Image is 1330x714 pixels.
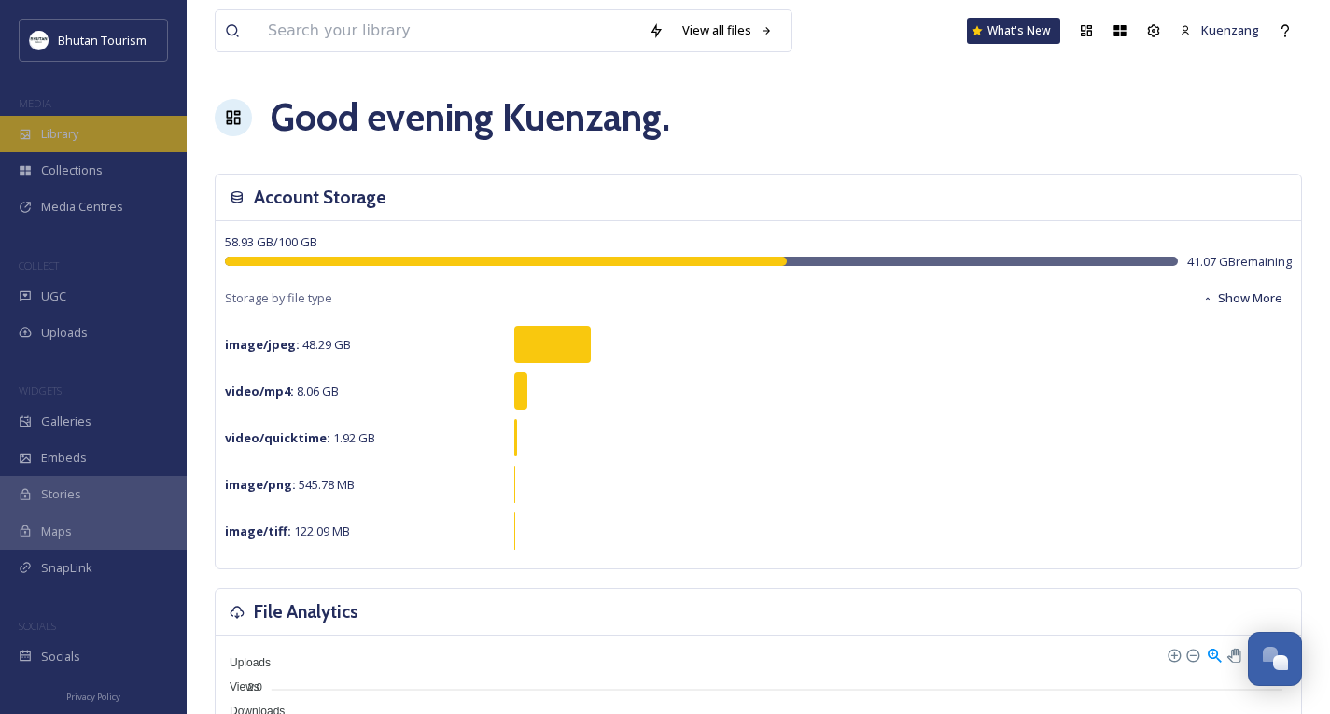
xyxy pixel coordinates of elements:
span: UGC [41,287,66,305]
span: MEDIA [19,96,51,110]
span: Bhutan Tourism [58,32,147,49]
a: What's New [967,18,1060,44]
span: 545.78 MB [225,476,355,493]
span: Uploads [41,324,88,342]
span: SnapLink [41,559,92,577]
span: Media Centres [41,198,123,216]
span: Socials [41,648,80,665]
div: Panning [1227,649,1239,660]
span: Kuenzang [1201,21,1259,38]
span: 41.07 GB remaining [1187,253,1292,271]
span: Collections [41,161,103,179]
tspan: 2.0 [248,681,262,693]
span: SOCIALS [19,619,56,633]
span: COLLECT [19,259,59,273]
span: 1.92 GB [225,429,375,446]
button: Open Chat [1248,632,1302,686]
h1: Good evening Kuenzang . [271,90,670,146]
strong: image/png : [225,476,296,493]
div: Zoom In [1167,648,1180,661]
h3: File Analytics [254,598,358,625]
span: WIDGETS [19,384,62,398]
div: Selection Zoom [1206,646,1222,662]
h3: Account Storage [254,184,386,211]
img: BT_Logo_BB_Lockup_CMYK_High%2520Res.jpg [30,31,49,49]
span: Storage by file type [225,289,332,307]
strong: video/mp4 : [225,383,294,399]
span: Maps [41,523,72,540]
a: Kuenzang [1170,12,1268,49]
input: Search your library [259,10,639,51]
span: 8.06 GB [225,383,339,399]
span: Privacy Policy [66,691,120,703]
a: Privacy Policy [66,684,120,707]
strong: image/tiff : [225,523,291,539]
button: Show More [1193,280,1292,316]
span: Embeds [41,449,87,467]
a: View all files [673,12,782,49]
span: 58.93 GB / 100 GB [225,233,317,250]
span: 48.29 GB [225,336,351,353]
strong: video/quicktime : [225,429,330,446]
span: Stories [41,485,81,503]
span: Views [216,680,259,693]
span: Galleries [41,413,91,430]
span: Uploads [216,656,271,669]
span: Library [41,125,78,143]
span: 122.09 MB [225,523,350,539]
strong: image/jpeg : [225,336,300,353]
div: Zoom Out [1185,648,1198,661]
